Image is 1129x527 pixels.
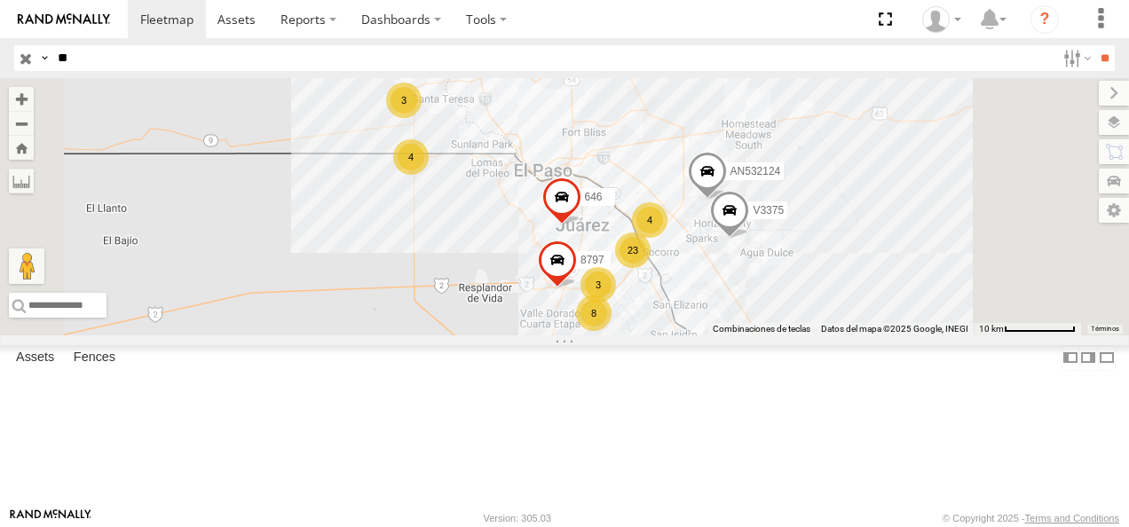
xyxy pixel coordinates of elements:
[916,6,967,33] div: antonio fernandez
[1091,326,1119,333] a: Términos
[974,323,1081,335] button: Escala del mapa: 10 km por 77 píxeles
[9,136,34,160] button: Zoom Home
[9,248,44,284] button: Arrastra al hombrecito al mapa para abrir Street View
[580,267,616,303] div: 3
[1030,5,1059,34] i: ?
[821,324,968,334] span: Datos del mapa ©2025 Google, INEGI
[713,323,810,335] button: Combinaciones de teclas
[943,513,1119,523] div: © Copyright 2025 -
[1025,513,1119,523] a: Terms and Conditions
[753,204,784,216] span: V3375
[10,509,91,527] a: Visit our Website
[9,111,34,136] button: Zoom out
[1098,345,1116,371] label: Hide Summary Table
[7,345,63,370] label: Assets
[615,232,651,268] div: 23
[979,324,1004,334] span: 10 km
[730,165,781,177] span: AN532124
[37,45,51,71] label: Search Query
[393,139,429,175] div: 4
[65,345,124,370] label: Fences
[9,169,34,193] label: Measure
[386,83,422,118] div: 3
[1056,45,1094,71] label: Search Filter Options
[1079,345,1097,371] label: Dock Summary Table to the Right
[1062,345,1079,371] label: Dock Summary Table to the Left
[632,202,667,238] div: 4
[580,254,604,266] span: 8797
[1099,198,1129,223] label: Map Settings
[484,513,551,523] div: Version: 305.03
[9,87,34,111] button: Zoom in
[576,295,612,331] div: 8
[585,191,603,203] span: 646
[18,13,110,26] img: rand-logo.svg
